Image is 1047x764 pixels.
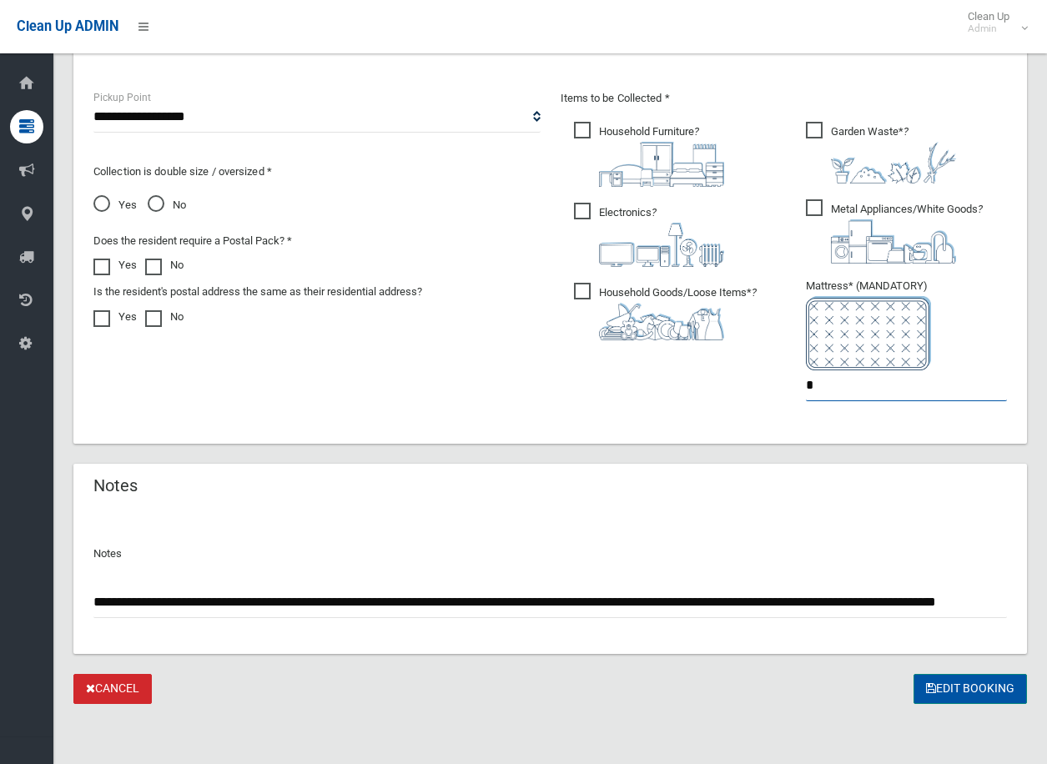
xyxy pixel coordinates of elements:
[73,674,152,705] a: Cancel
[599,125,724,187] i: ?
[831,219,956,264] img: 36c1b0289cb1767239cdd3de9e694f19.png
[93,195,137,215] span: Yes
[93,282,422,302] label: Is the resident's postal address the same as their residential address?
[574,283,757,340] span: Household Goods/Loose Items*
[806,199,983,264] span: Metal Appliances/White Goods
[914,674,1027,705] button: Edit Booking
[599,142,724,187] img: aa9efdbe659d29b613fca23ba79d85cb.png
[73,470,158,502] header: Notes
[806,279,1007,370] span: Mattress* (MANDATORY)
[806,122,956,183] span: Garden Waste*
[145,255,184,275] label: No
[148,195,186,215] span: No
[93,231,292,251] label: Does the resident require a Postal Pack? *
[599,206,724,267] i: ?
[831,203,983,264] i: ?
[599,303,724,340] img: b13cc3517677393f34c0a387616ef184.png
[959,10,1026,35] span: Clean Up
[93,544,1007,564] p: Notes
[599,286,757,340] i: ?
[93,255,137,275] label: Yes
[93,307,137,327] label: Yes
[93,162,541,182] p: Collection is double size / oversized *
[561,88,1008,108] p: Items to be Collected *
[831,125,956,183] i: ?
[968,23,1009,35] small: Admin
[599,223,724,267] img: 394712a680b73dbc3d2a6a3a7ffe5a07.png
[17,18,118,34] span: Clean Up ADMIN
[574,122,724,187] span: Household Furniture
[806,296,931,370] img: e7408bece873d2c1783593a074e5cb2f.png
[574,203,724,267] span: Electronics
[831,142,956,183] img: 4fd8a5c772b2c999c83690221e5242e0.png
[145,307,184,327] label: No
